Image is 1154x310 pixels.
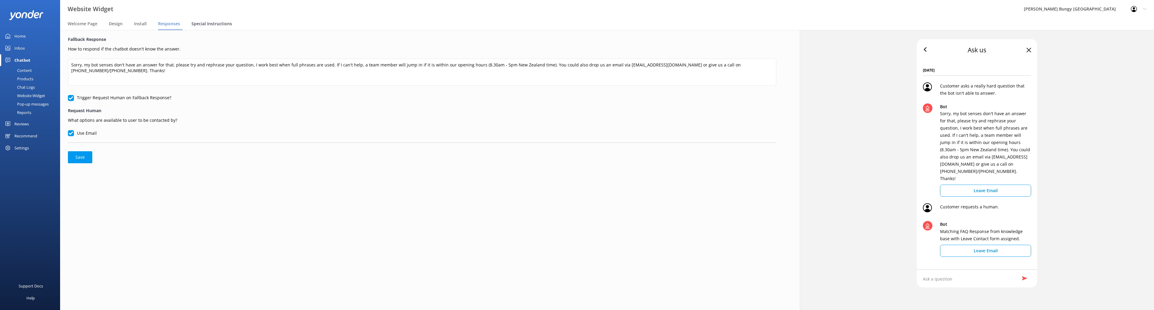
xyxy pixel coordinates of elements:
[4,83,35,91] div: Chat Logs
[940,203,999,214] p: Customer requests a human.
[4,108,60,117] a: Reports
[4,100,60,108] a: Pop-up messages
[158,21,180,27] span: Responses
[191,21,232,27] span: Special Instructions
[940,103,1031,110] p: Bot
[4,91,60,100] a: Website Widget
[68,107,776,114] label: Request Human
[4,100,49,108] div: Pop-up messages
[14,42,25,54] div: Inbox
[940,185,1031,197] button: Leave Email
[14,142,29,154] div: Settings
[968,45,986,55] div: Ask us
[14,118,29,130] div: Reviews
[940,82,1031,97] p: Customer asks a really hard question that the bot isn't able to answer.
[4,108,31,117] div: Reports
[14,130,37,142] div: Recommend
[68,44,776,52] p: How to respond if the chatbot doesn't know the answer.
[9,10,44,20] img: yonder-white-logo.png
[68,130,97,137] label: Use Email
[68,151,92,163] button: Save
[940,110,1031,182] p: Sorry, my bot senses don't have an answer for that, please try and rephrase your question, I work...
[940,228,1031,242] p: Matching FAQ Response from knowledge base with Leave Contact form assigned.
[26,292,35,304] div: Help
[923,67,1031,76] span: [DATE]
[134,21,147,27] span: Install
[19,280,43,292] div: Support Docs
[109,21,123,27] span: Design
[14,30,26,42] div: Home
[4,83,60,91] a: Chat Logs
[4,75,33,83] div: Products
[68,36,776,43] label: Fallback Response
[68,94,171,101] label: Trigger Request Human on Fallback Response?
[4,75,60,83] a: Products
[4,91,45,100] div: Website Widget
[68,115,776,124] p: What options are available to user to be contacted by?
[68,59,776,86] textarea: Sorry, my bot senses don't have an answer for that, please try and rephrase your question, I work...
[68,21,97,27] span: Welcome Page
[940,221,1031,228] p: Bot
[14,54,30,66] div: Chatbot
[68,4,113,14] h3: Website Widget
[4,66,60,75] a: Content
[940,245,1031,257] button: Leave Email
[4,66,32,75] div: Content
